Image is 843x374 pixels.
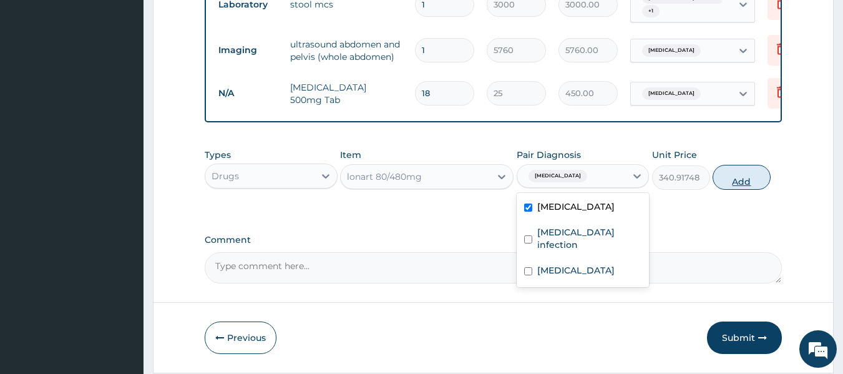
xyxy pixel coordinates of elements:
[340,149,361,161] label: Item
[212,170,239,182] div: Drugs
[284,32,409,69] td: ultrasound abdomen and pelvis (whole abdomen)
[517,149,581,161] label: Pair Diagnosis
[529,170,587,182] span: [MEDICAL_DATA]
[212,82,284,105] td: N/A
[212,39,284,62] td: Imaging
[205,150,231,160] label: Types
[707,322,782,354] button: Submit
[6,245,238,288] textarea: Type your message and hit 'Enter'
[284,75,409,112] td: [MEDICAL_DATA] 500mg Tab
[642,87,701,100] span: [MEDICAL_DATA]
[205,322,276,354] button: Previous
[23,62,51,94] img: d_794563401_company_1708531726252_794563401
[72,109,172,235] span: We're online!
[537,200,615,213] label: [MEDICAL_DATA]
[537,264,615,277] label: [MEDICAL_DATA]
[652,149,697,161] label: Unit Price
[642,44,701,57] span: [MEDICAL_DATA]
[642,5,660,17] span: + 1
[347,170,422,183] div: lonart 80/480mg
[537,226,642,251] label: [MEDICAL_DATA] infection
[205,6,235,36] div: Minimize live chat window
[205,235,782,245] label: Comment
[65,70,210,86] div: Chat with us now
[713,165,771,190] button: Add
